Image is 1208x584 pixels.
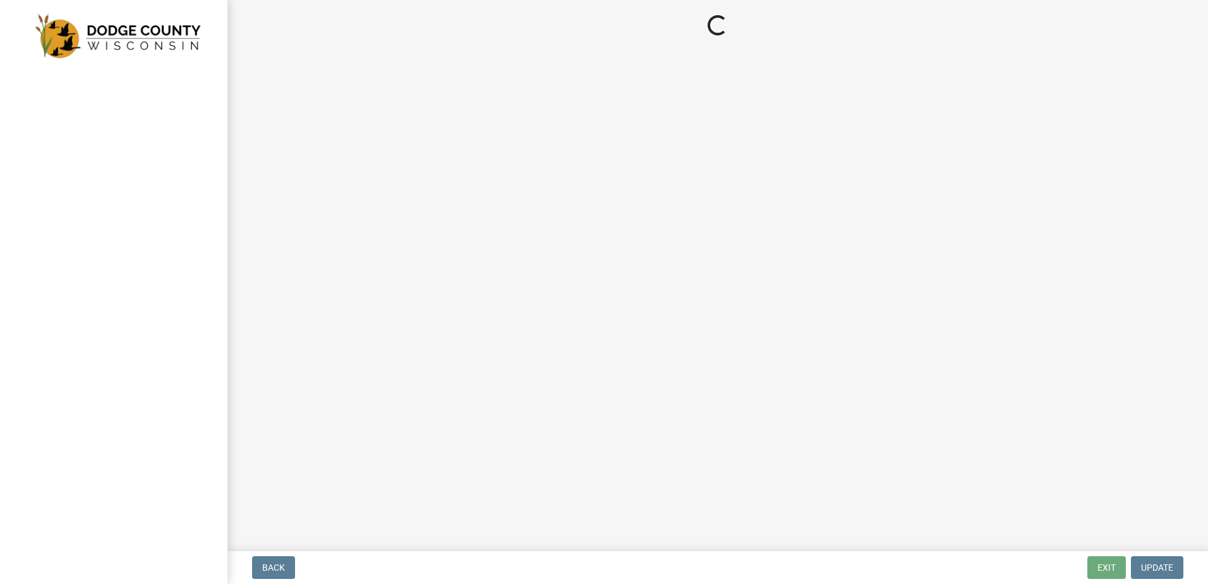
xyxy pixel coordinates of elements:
[1141,563,1173,573] span: Update
[252,556,295,579] button: Back
[262,563,285,573] span: Back
[1087,556,1126,579] button: Exit
[25,13,207,59] img: Dodge County, Wisconsin
[1131,556,1183,579] button: Update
